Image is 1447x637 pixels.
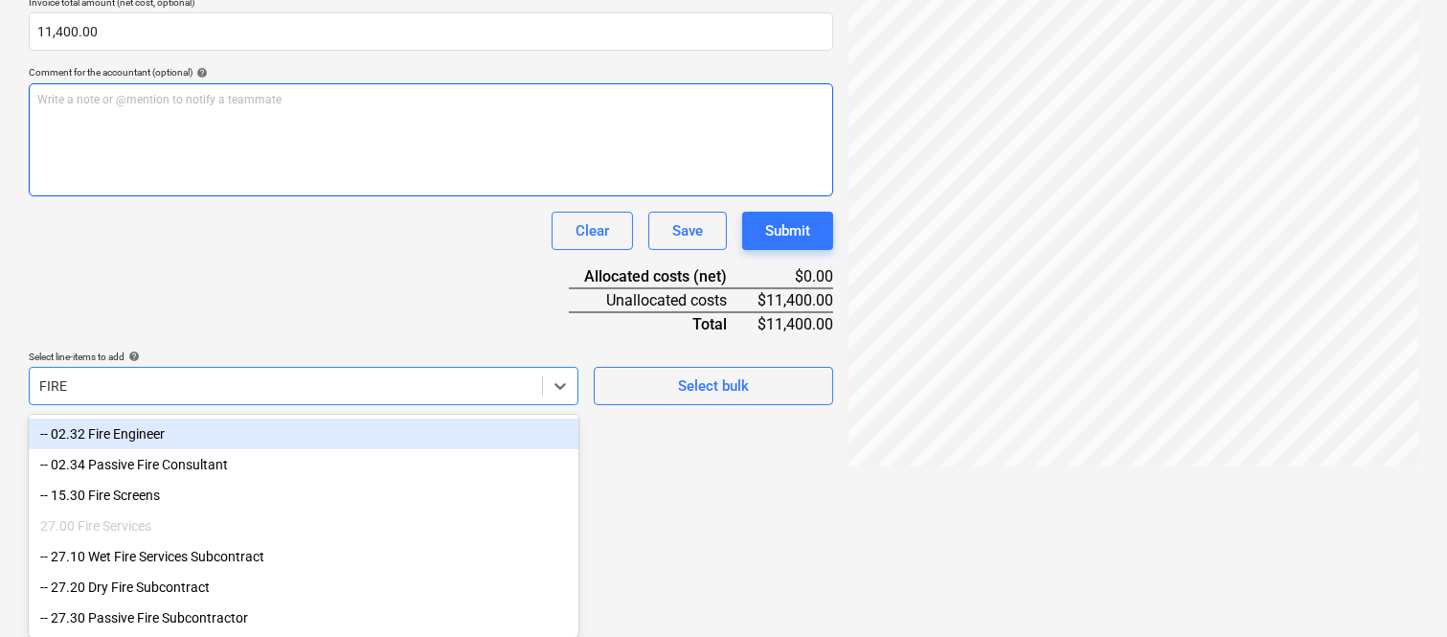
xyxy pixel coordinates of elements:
[648,212,727,250] button: Save
[124,351,140,362] span: help
[29,449,578,480] div: -- 02.34 Passive Fire Consultant
[29,66,833,79] div: Comment for the accountant (optional)
[29,541,578,572] div: -- 27.10 Wet Fire Services Subcontract
[742,212,833,250] button: Submit
[757,265,833,288] div: $0.00
[29,351,578,363] div: Select line-items to add
[552,212,633,250] button: Clear
[672,218,703,243] div: Save
[192,67,208,79] span: help
[29,511,578,541] div: 27.00 Fire Services
[29,419,578,449] div: -- 02.32 Fire Engineer
[29,603,578,633] div: -- 27.30 Passive Fire Subcontractor
[569,288,757,312] div: Unallocated costs
[678,374,749,398] div: Select bulk
[569,312,757,335] div: Total
[29,572,578,603] div: -- 27.20 Dry Fire Subcontract
[29,12,833,51] input: Invoice total amount (net cost, optional)
[569,265,757,288] div: Allocated costs (net)
[594,367,833,405] button: Select bulk
[757,312,833,335] div: $11,400.00
[576,218,609,243] div: Clear
[29,480,578,511] div: -- 15.30 Fire Screens
[1351,545,1447,637] iframe: Chat Widget
[765,218,810,243] div: Submit
[757,288,833,312] div: $11,400.00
